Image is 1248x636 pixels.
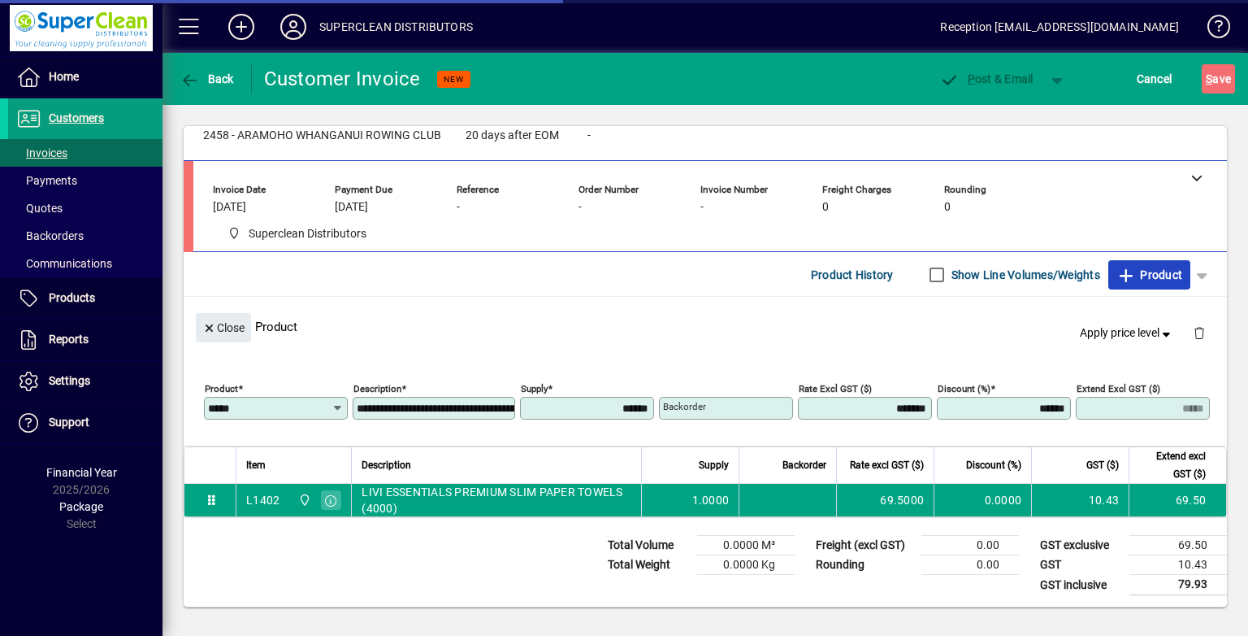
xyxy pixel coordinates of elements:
span: - [587,129,591,142]
div: 69.5000 [847,492,924,508]
span: Item [246,456,266,474]
span: Reports [49,333,89,346]
label: Show Line Volumes/Weights [948,267,1100,283]
span: Supply [699,456,729,474]
td: Freight (excl GST) [808,536,921,555]
a: Settings [8,361,162,402]
app-page-header-button: Close [192,320,255,334]
span: ost & Email [939,72,1033,85]
td: 0.00 [921,536,1019,555]
td: 69.50 [1129,484,1226,516]
button: Cancel [1133,64,1176,94]
td: Total Volume [600,536,697,555]
span: Product [1116,262,1182,288]
td: 69.50 [1129,536,1227,555]
span: 2458 - ARAMOHO WHANGANUI ROWING CLUB [203,129,441,142]
button: Post & Email [931,64,1042,94]
button: Add [215,12,267,41]
span: Superclean Distributors [249,225,366,242]
mat-label: Backorder [663,401,706,412]
span: Home [49,70,79,83]
span: Product History [811,262,894,288]
button: Delete [1180,313,1219,352]
td: 0.0000 M³ [697,536,795,555]
span: Package [59,500,103,513]
div: SUPERCLEAN DISTRIBUTORS [319,14,473,40]
mat-label: Supply [521,383,548,394]
button: Product History [804,260,900,290]
mat-label: Rate excl GST ($) [799,383,872,394]
span: 1.0000 [692,492,730,508]
span: Quotes [16,202,63,215]
a: Products [8,278,162,319]
span: - [700,201,704,214]
span: Back [180,72,234,85]
span: GST ($) [1086,456,1119,474]
button: Close [196,313,251,342]
span: Discount (%) [966,456,1021,474]
mat-label: Extend excl GST ($) [1077,383,1160,394]
a: Invoices [8,139,162,167]
td: 0.0000 Kg [697,555,795,575]
span: - [457,201,460,214]
span: Invoices [16,146,67,159]
button: Back [175,64,238,94]
span: S [1206,72,1212,85]
div: Customer Invoice [264,66,421,92]
td: 0.0000 [934,484,1031,516]
a: Backorders [8,222,162,250]
td: GST exclusive [1032,536,1129,555]
app-page-header-button: Back [162,64,252,94]
td: GST inclusive [1032,575,1129,595]
span: Superclean Distributors [221,224,373,244]
button: Save [1202,64,1235,94]
span: Payments [16,174,77,187]
span: Communications [16,257,112,270]
span: Superclean Distributors [294,491,313,509]
div: Product [184,297,1227,356]
span: - [578,201,582,214]
span: Customers [49,111,104,124]
span: Rate excl GST ($) [850,456,924,474]
span: Close [202,315,245,342]
button: Profile [267,12,319,41]
a: Communications [8,250,162,277]
a: Knowledge Base [1195,3,1228,56]
td: 10.43 [1031,484,1129,516]
span: Extend excl GST ($) [1139,447,1206,483]
button: Apply price level [1073,319,1181,348]
span: 20 days after EOM [466,129,559,142]
span: NEW [444,74,464,85]
a: Quotes [8,194,162,222]
span: [DATE] [335,201,368,214]
mat-label: Description [353,383,401,394]
td: GST [1032,555,1129,575]
a: Home [8,57,162,98]
td: 0.00 [921,555,1019,575]
span: Support [49,416,89,429]
span: Cancel [1137,66,1172,92]
a: Payments [8,167,162,194]
div: L1402 [246,492,279,508]
span: Financial Year [46,466,117,479]
td: Rounding [808,555,921,575]
span: Apply price level [1080,325,1174,342]
button: Product [1108,260,1190,290]
span: Products [49,291,95,304]
span: Backorder [782,456,826,474]
td: Total Weight [600,555,697,575]
span: LIVI ESSENTIALS PREMIUM SLIM PAPER TOWELS (4000) [362,484,631,516]
span: Settings [49,374,90,387]
a: Reports [8,320,162,360]
span: [DATE] [213,201,246,214]
td: 10.43 [1129,555,1227,575]
mat-label: Discount (%) [938,383,990,394]
span: Description [362,456,411,474]
span: Backorders [16,229,84,242]
span: 0 [822,201,829,214]
div: Reception [EMAIL_ADDRESS][DOMAIN_NAME] [940,14,1179,40]
span: ave [1206,66,1231,92]
td: 79.93 [1129,575,1227,595]
app-page-header-button: Delete [1180,325,1219,340]
mat-label: Product [205,383,238,394]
